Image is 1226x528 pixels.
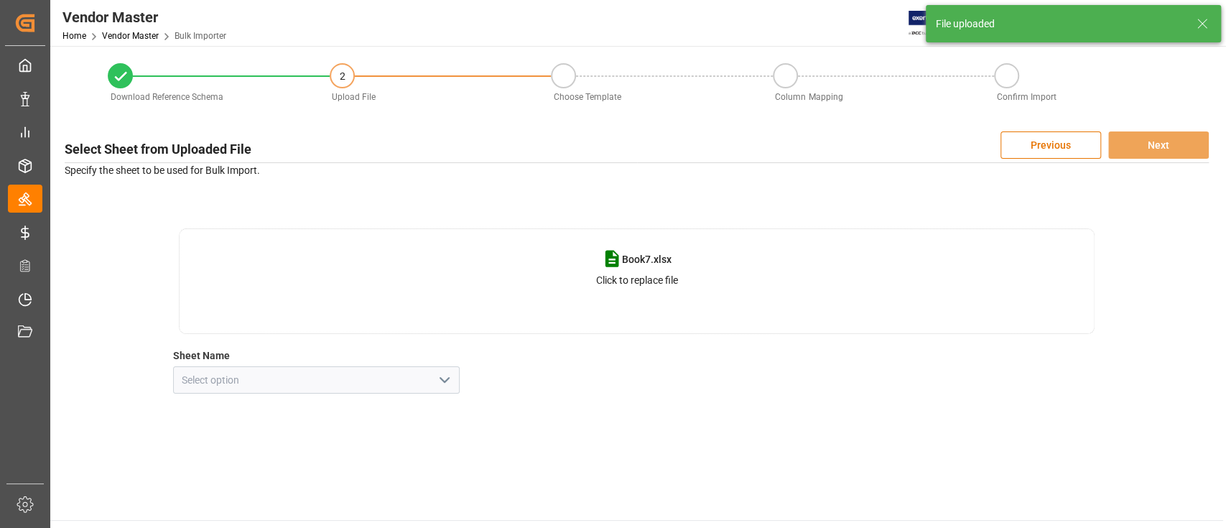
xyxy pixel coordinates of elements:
div: Vendor Master [62,6,226,28]
span: Book7.xlsx [622,252,672,267]
div: Book7.xlsxClick to replace file [179,228,1094,334]
button: Previous [1000,131,1101,159]
span: Upload File [332,92,376,102]
p: Specify the sheet to be used for Bulk Import. [65,163,1209,178]
span: Choose Template [554,92,621,102]
span: Column Mapping [775,92,842,102]
div: File uploaded [936,17,1183,32]
button: open menu [432,369,454,392]
input: Select option [173,366,459,394]
img: Exertis%20JAM%20-%20Email%20Logo.jpg_1722504956.jpg [909,11,958,36]
div: 2 [331,65,353,88]
button: Next [1108,131,1209,159]
span: Download Reference Schema [111,92,223,102]
h3: Select Sheet from Uploaded File [65,139,251,159]
p: Click to replace file [595,273,677,288]
a: Vendor Master [102,31,159,41]
label: Sheet Name [173,348,230,363]
a: Home [62,31,86,41]
span: Confirm Import [997,92,1057,102]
